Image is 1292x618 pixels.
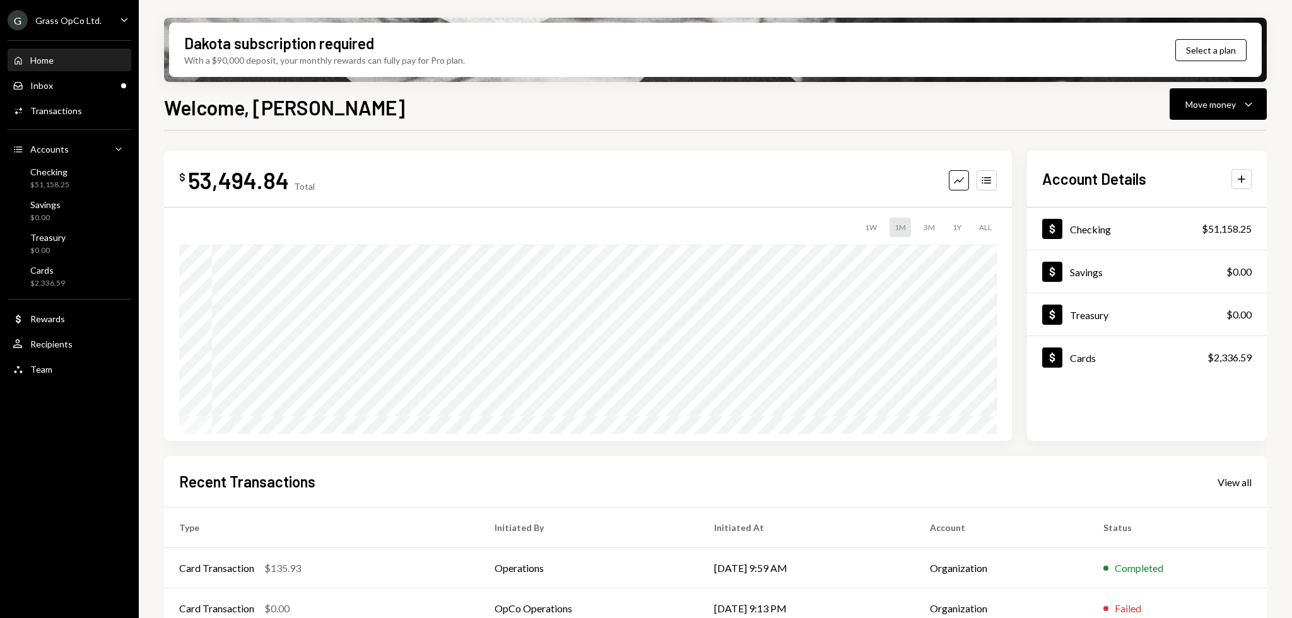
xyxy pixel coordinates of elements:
[30,232,66,243] div: Treasury
[860,218,882,237] div: 1W
[1226,264,1252,279] div: $0.00
[164,95,405,120] h1: Welcome, [PERSON_NAME]
[1027,207,1267,250] a: Checking$51,158.25
[1088,508,1267,548] th: Status
[1115,561,1163,576] div: Completed
[179,471,315,492] h2: Recent Transactions
[8,99,131,122] a: Transactions
[8,358,131,380] a: Team
[30,144,69,154] div: Accounts
[30,245,66,256] div: $0.00
[30,80,53,91] div: Inbox
[890,218,911,237] div: 1M
[8,163,131,193] a: Checking$51,158.25
[1207,350,1252,365] div: $2,336.59
[8,10,28,30] div: G
[30,55,54,66] div: Home
[1175,39,1247,61] button: Select a plan
[179,171,185,184] div: $
[30,105,82,116] div: Transactions
[1170,88,1267,120] button: Move money
[30,180,69,190] div: $51,158.25
[179,561,254,576] div: Card Transaction
[1042,168,1146,189] h2: Account Details
[8,74,131,96] a: Inbox
[188,166,289,194] div: 53,494.84
[184,33,374,54] div: Dakota subscription required
[8,195,131,226] a: Savings$0.00
[164,508,479,548] th: Type
[264,601,290,616] div: $0.00
[915,548,1088,588] td: Organization
[948,218,966,237] div: 1Y
[479,548,699,588] td: Operations
[919,218,940,237] div: 3M
[179,601,254,616] div: Card Transaction
[974,218,997,237] div: ALL
[184,54,465,67] div: With a $90,000 deposit, your monthly rewards can fully pay for Pro plan.
[915,508,1088,548] th: Account
[699,508,915,548] th: Initiated At
[30,364,52,375] div: Team
[1027,250,1267,293] a: Savings$0.00
[264,561,301,576] div: $135.93
[8,49,131,71] a: Home
[1218,475,1252,489] a: View all
[1226,307,1252,322] div: $0.00
[294,181,315,192] div: Total
[30,265,65,276] div: Cards
[8,307,131,330] a: Rewards
[30,166,69,177] div: Checking
[699,548,915,588] td: [DATE] 9:59 AM
[1202,221,1252,236] div: $51,158.25
[30,313,65,324] div: Rewards
[30,278,65,289] div: $2,336.59
[479,508,699,548] th: Initiated By
[1070,309,1108,321] div: Treasury
[30,213,61,223] div: $0.00
[8,261,131,291] a: Cards$2,336.59
[30,339,73,349] div: Recipients
[1115,601,1141,616] div: Failed
[8,332,131,355] a: Recipients
[1218,476,1252,489] div: View all
[8,137,131,160] a: Accounts
[1070,266,1103,278] div: Savings
[1027,293,1267,335] a: Treasury$0.00
[30,199,61,210] div: Savings
[35,15,102,26] div: Grass OpCo Ltd.
[1070,223,1111,235] div: Checking
[8,228,131,259] a: Treasury$0.00
[1070,352,1096,364] div: Cards
[1185,98,1236,111] div: Move money
[1027,336,1267,378] a: Cards$2,336.59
